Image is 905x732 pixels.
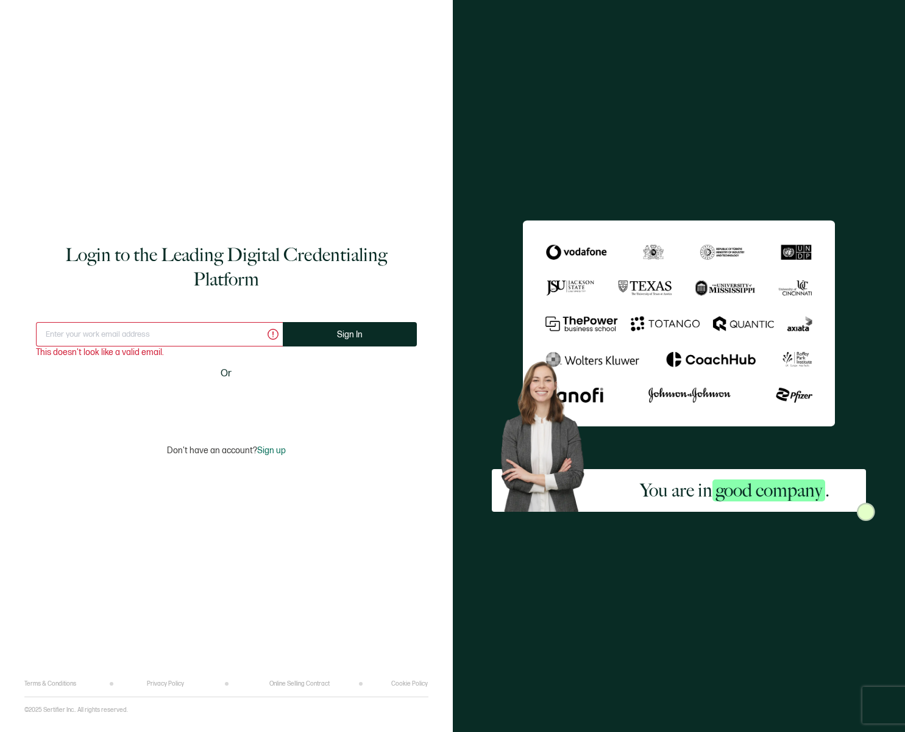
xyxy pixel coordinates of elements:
span: This doesn't look like a valid email. [36,348,164,357]
img: Sertifier Login [857,503,875,521]
ion-icon: alert circle outline [266,328,280,341]
span: good company [712,479,825,501]
span: Sign In [337,330,363,339]
p: ©2025 Sertifier Inc.. All rights reserved. [24,706,128,714]
img: Sertifier Login - You are in <span class="strong-h">good company</span>. [523,220,835,426]
input: Enter your work email address [36,322,283,346]
button: Sign In [283,322,417,346]
img: Sertifier Login - You are in <span class="strong-h">good company</span>. Hero [492,354,604,512]
h1: Login to the Leading Digital Credentialing Platform [34,243,419,292]
a: Terms & Conditions [24,680,76,687]
p: Don't have an account? [167,445,286,456]
span: Or [221,366,232,381]
a: Privacy Policy [147,680,184,687]
iframe: Chat Widget [696,594,905,732]
span: Sign up [257,445,286,456]
iframe: Sign in with Google Button [150,389,302,416]
a: Cookie Policy [391,680,428,687]
a: Online Selling Contract [269,680,330,687]
h2: You are in . [640,478,829,503]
